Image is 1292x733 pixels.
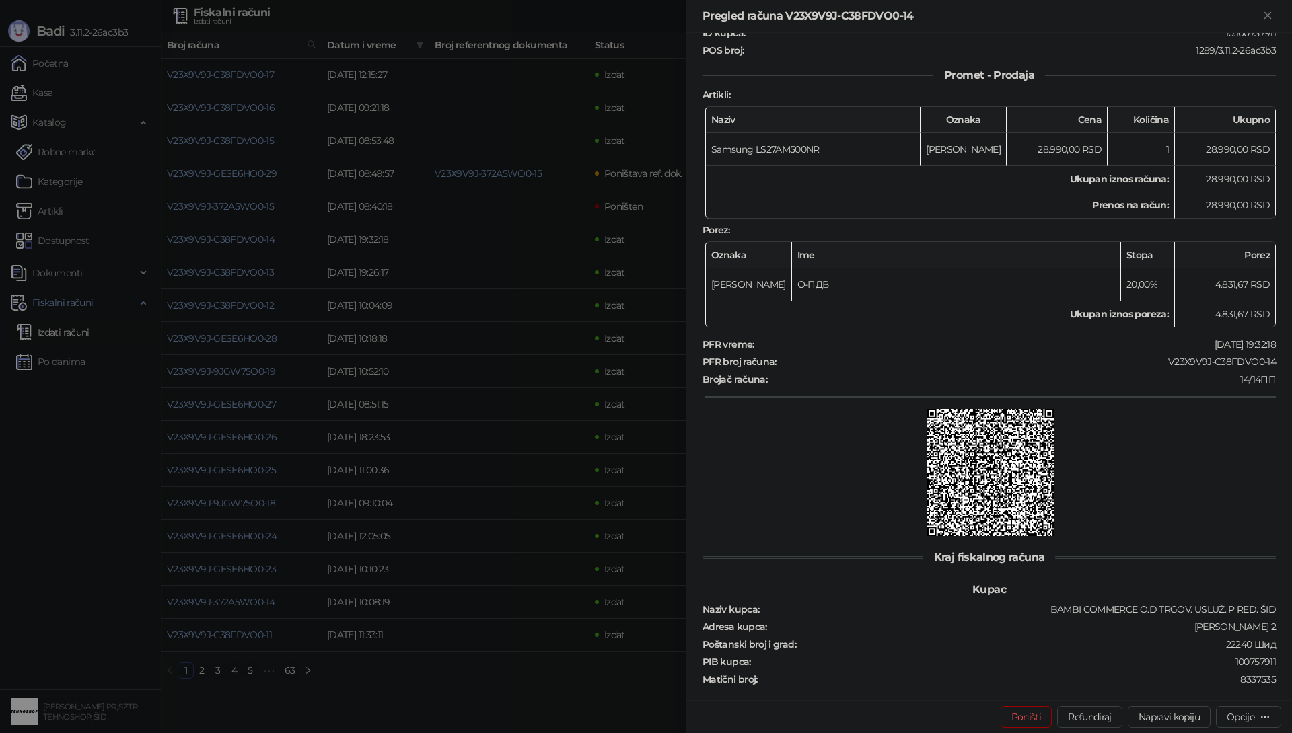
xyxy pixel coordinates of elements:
[1007,133,1108,166] td: 28.990,00 RSD
[1128,706,1211,728] button: Napravi kopiju
[1175,166,1276,192] td: 28.990,00 RSD
[703,656,751,668] strong: PIB kupca :
[1057,706,1122,728] button: Refundiraj
[703,621,767,633] strong: Adresa kupca :
[1175,133,1276,166] td: 28.990,00 RSD
[703,27,745,39] strong: ID kupca :
[1092,199,1169,211] strong: Prenos na račun :
[703,673,758,685] strong: Matični broj :
[1227,711,1254,723] div: Opcije
[703,638,796,650] strong: Poštanski broj i grad :
[933,69,1045,81] span: Promet - Prodaja
[703,8,1260,24] div: Pregled računa V23X9V9J-C38FDVO0-14
[921,133,1007,166] td: [PERSON_NAME]
[1121,268,1175,301] td: 20,00%
[759,673,1277,685] div: 8337535
[703,44,744,56] strong: POS broj :
[703,356,777,368] strong: PFR broj računa :
[746,27,1277,39] div: 10:100757911
[703,603,759,615] strong: Naziv kupca :
[1001,706,1052,728] button: Poništi
[1260,8,1276,24] button: Zatvori
[1175,301,1276,327] td: 4.831,67 RSD
[1175,242,1276,268] th: Porez
[745,44,1277,56] div: 1289/3.11.2-26ac3b3
[756,338,1277,350] div: [DATE] 19:32:18
[703,373,767,385] strong: Brojač računa :
[792,242,1121,268] th: Ime
[1175,107,1276,133] th: Ukupno
[768,373,1277,385] div: 14/14ПП
[1070,308,1169,320] strong: Ukupan iznos poreza:
[1108,107,1175,133] th: Količina
[703,224,729,236] strong: Porez :
[792,268,1121,301] td: О-ПДВ
[1175,268,1276,301] td: 4.831,67 RSD
[752,656,1277,668] div: 100757911
[921,107,1007,133] th: Oznaka
[1121,242,1175,268] th: Stopa
[1175,192,1276,219] td: 28.990,00 RSD
[797,638,1277,650] div: 22240 Шид
[703,338,754,350] strong: PFR vreme :
[706,133,921,166] td: Samsung LS27AM500NR
[768,621,1277,633] div: [PERSON_NAME] 2
[923,551,1056,564] span: Kraj fiskalnog računa
[1216,706,1281,728] button: Opcije
[1139,711,1200,723] span: Napravi kopiju
[927,409,1054,536] img: QR kod
[706,242,792,268] th: Oznaka
[1108,133,1175,166] td: 1
[778,356,1277,368] div: V23X9V9J-C38FDVO0-14
[1007,107,1108,133] th: Cena
[706,268,792,301] td: [PERSON_NAME]
[1070,173,1169,185] strong: Ukupan iznos računa :
[962,583,1017,596] span: Kupac
[706,107,921,133] th: Naziv
[760,603,1277,615] div: BAMBI COMMERCE O.D TRGOV. USLUŽ. P RED. ŠID
[703,89,730,101] strong: Artikli :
